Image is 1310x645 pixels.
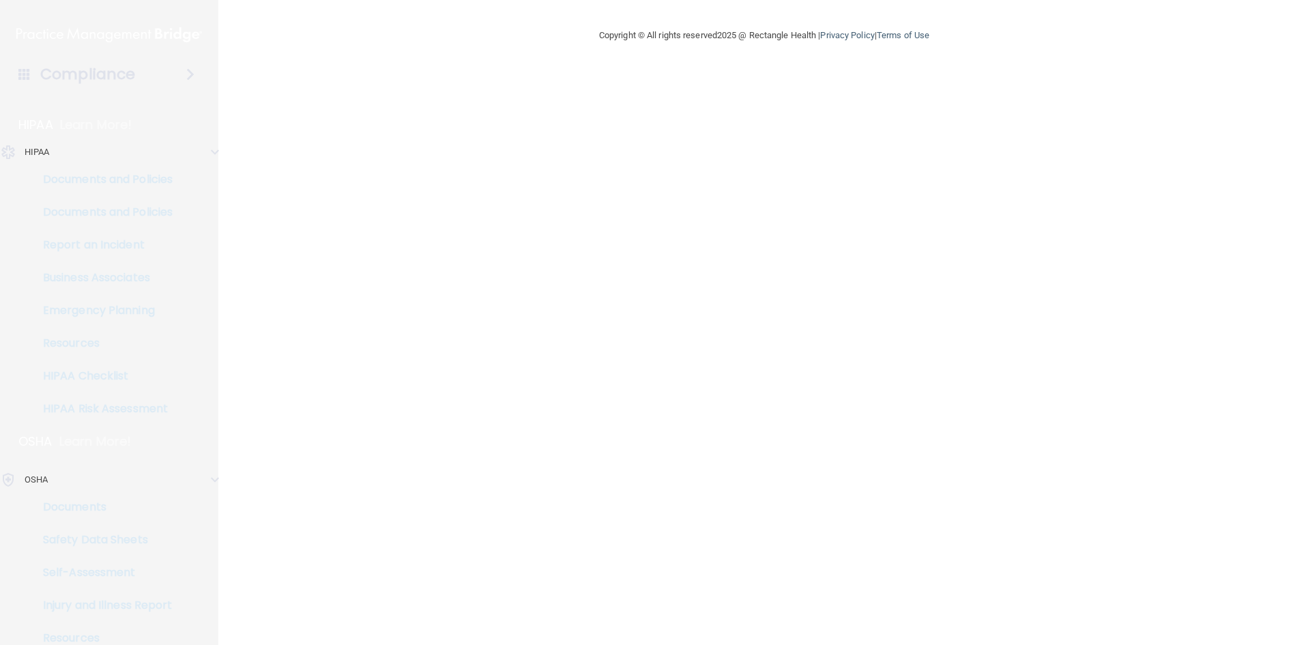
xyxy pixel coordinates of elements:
[16,21,202,48] img: PMB logo
[60,117,132,133] p: Learn More!
[9,336,195,350] p: Resources
[9,173,195,186] p: Documents and Policies
[9,271,195,285] p: Business Associates
[820,30,874,40] a: Privacy Policy
[25,472,48,488] p: OSHA
[9,631,195,645] p: Resources
[877,30,929,40] a: Terms of Use
[9,500,195,514] p: Documents
[9,205,195,219] p: Documents and Policies
[9,402,195,416] p: HIPAA Risk Assessment
[9,304,195,317] p: Emergency Planning
[9,369,195,383] p: HIPAA Checklist
[18,433,53,450] p: OSHA
[9,533,195,547] p: Safety Data Sheets
[515,14,1013,57] div: Copyright © All rights reserved 2025 @ Rectangle Health | |
[9,238,195,252] p: Report an Incident
[59,433,132,450] p: Learn More!
[9,566,195,579] p: Self-Assessment
[18,117,53,133] p: HIPAA
[25,144,50,160] p: HIPAA
[40,65,135,84] h4: Compliance
[9,599,195,612] p: Injury and Illness Report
